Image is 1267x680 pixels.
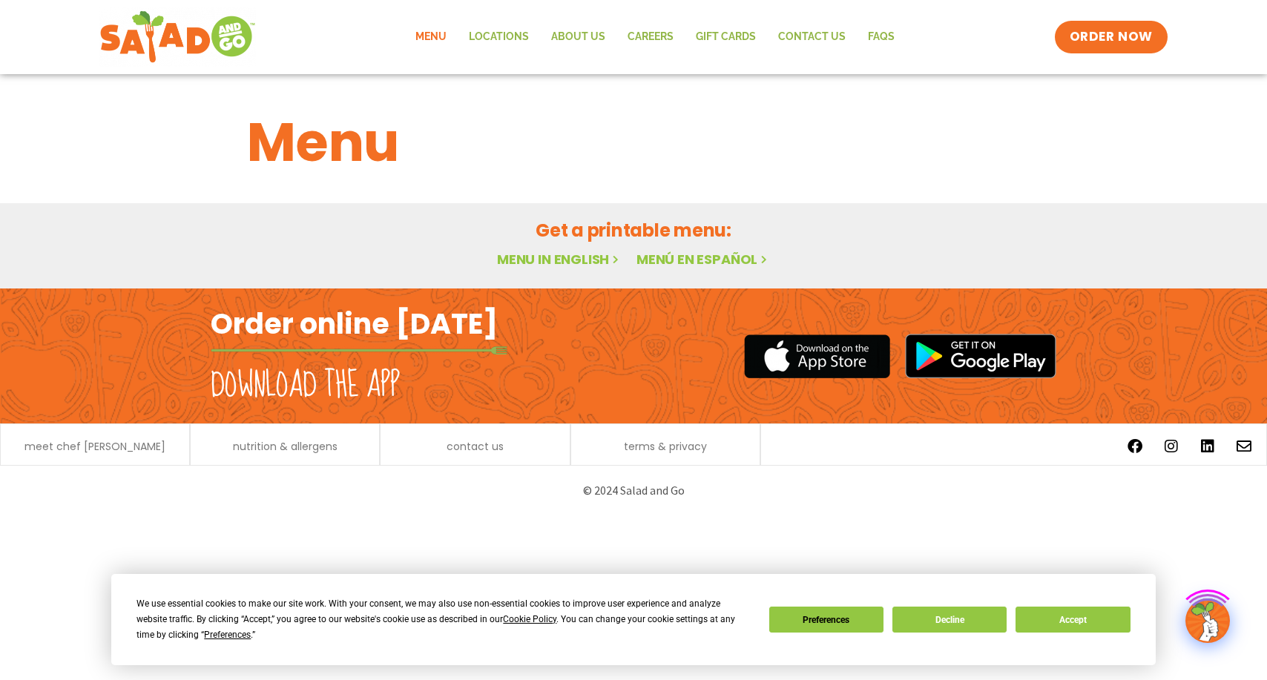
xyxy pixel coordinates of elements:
span: ORDER NOW [1070,28,1153,46]
div: Cookie Consent Prompt [111,574,1156,665]
p: © 2024 Salad and Go [218,481,1049,501]
h2: Download the app [211,365,400,406]
span: Preferences [204,630,251,640]
a: Menu in English [497,250,622,268]
img: fork [211,346,507,354]
button: Accept [1016,607,1130,633]
button: Decline [892,607,1007,633]
nav: Menu [404,20,906,54]
a: Locations [458,20,540,54]
img: new-SAG-logo-768×292 [99,7,256,67]
a: Menú en español [636,250,770,268]
a: ORDER NOW [1055,21,1168,53]
img: appstore [744,332,890,380]
a: Contact Us [767,20,857,54]
a: About Us [540,20,616,54]
button: Preferences [769,607,883,633]
a: meet chef [PERSON_NAME] [24,441,165,452]
a: nutrition & allergens [233,441,338,452]
a: Menu [404,20,458,54]
h1: Menu [247,102,1020,182]
span: Cookie Policy [503,614,556,624]
h2: Order online [DATE] [211,306,498,342]
a: Careers [616,20,685,54]
img: google_play [905,334,1056,378]
a: GIFT CARDS [685,20,767,54]
a: contact us [447,441,504,452]
a: terms & privacy [624,441,707,452]
h2: Get a printable menu: [247,217,1020,243]
a: FAQs [857,20,906,54]
div: We use essential cookies to make our site work. With your consent, we may also use non-essential ... [136,596,751,643]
